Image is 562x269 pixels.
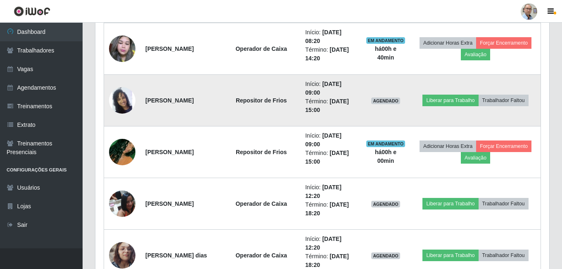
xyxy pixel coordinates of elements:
li: Início: [305,131,356,149]
strong: Operador de Caixa [235,45,287,52]
time: [DATE] 09:00 [305,81,341,96]
span: EM ANDAMENTO [366,140,405,147]
strong: há 00 h e 40 min [375,45,396,61]
button: Trabalhador Faltou [479,250,529,261]
li: Início: [305,80,356,97]
img: CoreUI Logo [14,6,50,17]
span: AGENDADO [371,252,400,259]
img: 1754962264065.jpeg [109,77,135,124]
strong: Operador de Caixa [235,252,287,259]
li: Término: [305,97,356,114]
button: Trabalhador Faltou [479,95,529,106]
strong: Operador de Caixa [235,200,287,207]
li: Início: [305,235,356,252]
span: EM ANDAMENTO [366,37,405,44]
button: Avaliação [461,49,490,60]
li: Término: [305,45,356,63]
li: Início: [305,28,356,45]
img: 1716827942776.jpeg [109,186,135,221]
li: Término: [305,149,356,166]
strong: [PERSON_NAME] [145,200,194,207]
span: AGENDADO [371,98,400,104]
span: AGENDADO [371,201,400,207]
button: Forçar Encerramento [476,140,531,152]
button: Liberar para Trabalho [422,95,478,106]
strong: Repositor de Frios [236,97,287,104]
strong: [PERSON_NAME] dias [145,252,207,259]
strong: [PERSON_NAME] [145,45,194,52]
img: 1743714444354.jpeg [109,129,135,176]
time: [DATE] 12:20 [305,184,341,199]
li: Início: [305,183,356,200]
button: Avaliação [461,152,490,164]
button: Adicionar Horas Extra [420,140,476,152]
li: Término: [305,200,356,218]
button: Liberar para Trabalho [422,198,478,209]
strong: [PERSON_NAME] [145,97,194,104]
button: Forçar Encerramento [476,37,531,49]
button: Liberar para Trabalho [422,250,478,261]
strong: Repositor de Frios [236,149,287,155]
strong: [PERSON_NAME] [145,149,194,155]
strong: há 00 h e 00 min [375,149,396,164]
time: [DATE] 09:00 [305,132,341,148]
button: Adicionar Horas Extra [420,37,476,49]
time: [DATE] 08:20 [305,29,341,44]
time: [DATE] 12:20 [305,236,341,251]
img: 1634907805222.jpeg [109,31,135,67]
button: Trabalhador Faltou [479,198,529,209]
